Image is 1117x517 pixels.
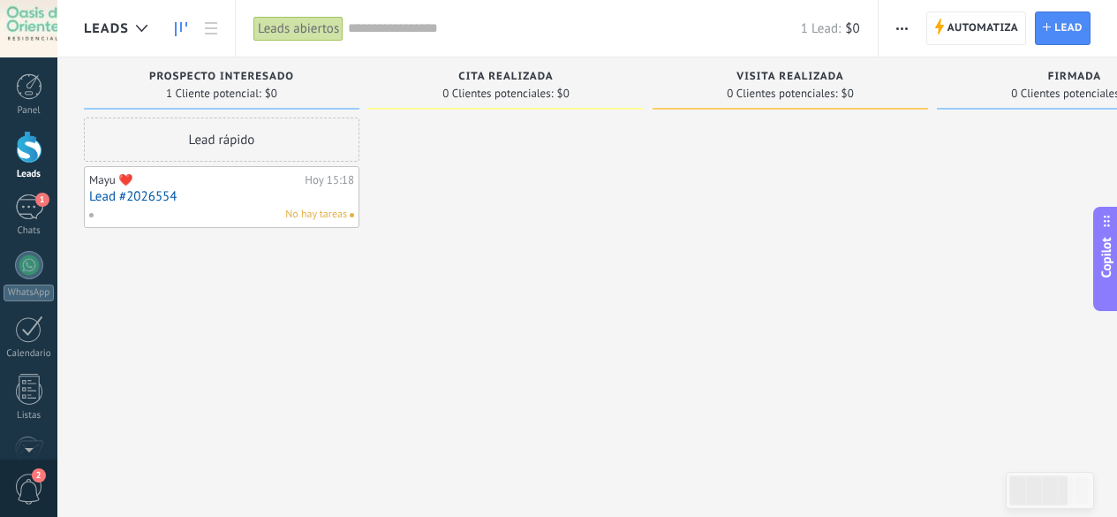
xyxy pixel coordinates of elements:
div: CITA REALIZADA [377,71,635,86]
div: Mayu ❤️ [89,173,300,187]
div: VISITA REALIZADA [661,71,919,86]
span: VISITA REALIZADA [736,71,843,83]
button: Más [889,11,915,45]
div: Hoy 15:18 [305,173,354,187]
a: Automatiza [926,11,1027,45]
span: 0 Clientes potenciales: [442,88,553,99]
span: $0 [265,88,277,99]
span: 0 Clientes potenciales: [727,88,837,99]
span: PROSPECTO INTERESADO [149,71,294,83]
div: PROSPECTO INTERESADO [93,71,351,86]
div: Panel [4,105,55,117]
span: Leads [84,20,129,37]
div: Listas [4,410,55,422]
a: Lista [196,11,226,46]
a: Lead [1035,11,1091,45]
div: Leads [4,169,55,180]
span: No hay tareas [285,207,347,223]
span: Lead [1054,12,1083,44]
span: CITA REALIZADA [458,71,553,83]
span: 1 Cliente potencial: [166,88,261,99]
span: 2 [32,468,46,483]
a: Lead #2026554 [89,189,354,204]
span: Automatiza [947,12,1019,44]
div: WhatsApp [4,285,54,301]
div: Chats [4,225,55,237]
div: Calendario [4,348,55,360]
span: $0 [557,88,570,99]
a: Leads [166,11,196,46]
span: $0 [842,88,854,99]
div: Leads abiertos [253,16,343,42]
span: $0 [845,20,859,37]
span: Copilot [1098,237,1115,278]
div: Lead rápido [84,118,359,162]
span: FIRMADA [1048,71,1101,83]
span: 1 Lead: [801,20,841,37]
span: No hay nada asignado [350,213,354,217]
span: 1 [35,193,49,207]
